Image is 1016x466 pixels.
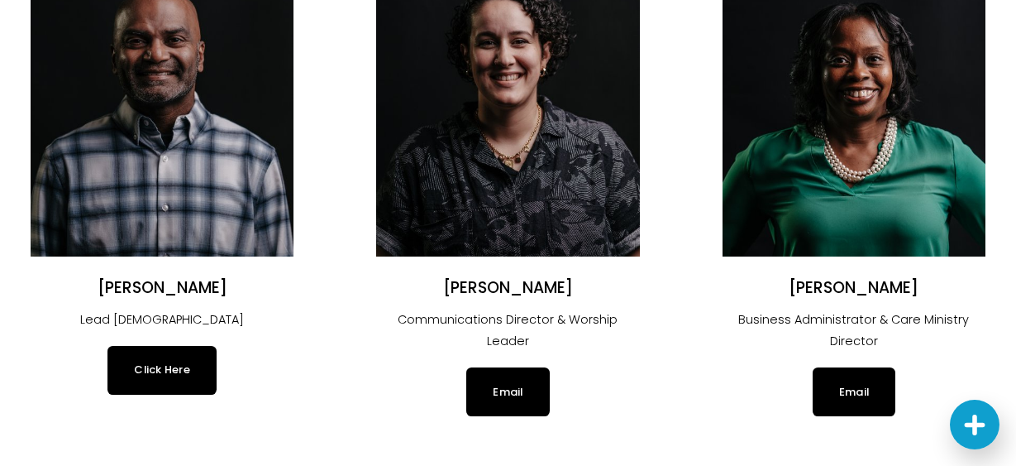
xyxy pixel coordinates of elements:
[723,309,985,352] p: Business Administrator & Care Ministry Director
[376,278,639,299] h2: [PERSON_NAME]
[376,309,639,352] p: Communications Director & Worship Leader
[466,368,549,416] a: Email
[723,278,985,299] h2: [PERSON_NAME]
[813,368,895,416] a: Email
[31,278,293,299] h2: [PERSON_NAME]
[31,309,293,330] p: Lead [DEMOGRAPHIC_DATA]
[107,346,217,394] a: Click Here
